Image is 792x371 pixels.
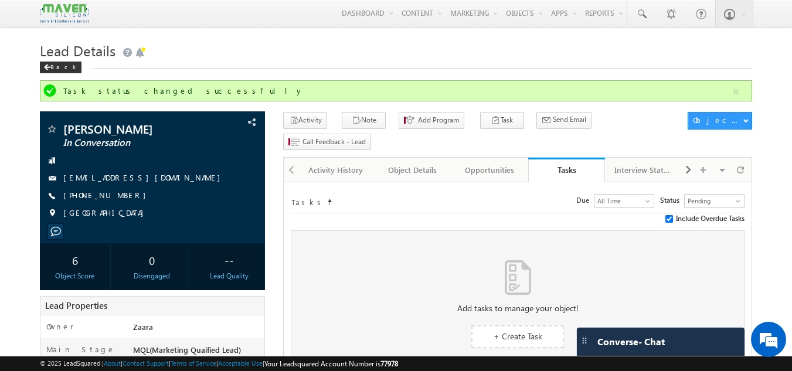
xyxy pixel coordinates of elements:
label: Main Stage [46,344,115,355]
button: Add Program [399,112,464,129]
span: + Create Task [494,331,542,342]
div: Activity History [307,163,364,177]
a: Object Details [375,158,451,182]
span: Lead Properties [45,299,107,311]
span: Status [660,195,684,206]
div: -- [196,249,261,271]
div: Back [40,62,81,73]
span: In Conversation [63,137,202,149]
div: Add tasks to manage your object! [291,303,744,314]
a: All Time [594,194,654,208]
a: About [104,359,121,367]
div: Opportunities [461,163,518,177]
div: Disengaged [120,271,185,281]
span: 77978 [380,359,398,368]
span: [PERSON_NAME] [63,123,202,135]
div: 0 [120,249,185,271]
span: Pending [685,196,741,206]
span: Call Feedback - Lead [302,137,366,147]
div: Task status changed successfully [63,86,732,96]
div: 6 [43,249,108,271]
a: Acceptable Use [218,359,263,367]
label: Owner [46,321,74,332]
span: [GEOGRAPHIC_DATA] [63,207,149,219]
img: Custom Logo [40,3,89,23]
a: Terms of Service [171,359,216,367]
span: Zaara [133,322,153,332]
span: Due [576,195,594,206]
a: Contact Support [123,359,169,367]
img: No data found [505,260,531,295]
span: Lead Details [40,41,115,60]
a: Opportunities [451,158,528,182]
button: Call Feedback - Lead [283,134,371,151]
div: Object Actions [693,115,743,125]
a: [EMAIL_ADDRESS][DOMAIN_NAME] [63,172,226,182]
button: Activity [283,112,327,129]
span: Send Email [553,114,586,125]
div: Object Score [43,271,108,281]
span: Converse - Chat [597,336,665,347]
div: Object Details [384,163,441,177]
a: Back [40,61,87,71]
a: Interview Status [605,158,682,182]
span: Your Leadsquared Account Number is [264,359,398,368]
a: Tasks [528,158,605,182]
div: Lead Quality [196,271,261,281]
a: Pending [684,194,745,208]
img: carter-drag [580,336,589,345]
button: Task [480,112,524,129]
span: © 2025 LeadSquared | | | | | [40,358,398,369]
button: Send Email [536,112,592,129]
span: [PHONE_NUMBER] [63,190,152,202]
span: Add Program [418,115,459,125]
td: Tasks [291,194,326,208]
span: Include Overdue Tasks [676,213,745,224]
span: All Time [594,196,651,206]
button: Note [342,112,386,129]
div: Tasks [537,164,596,175]
div: Interview Status [614,163,671,177]
div: MQL(Marketing Quaified Lead) [130,344,265,360]
a: Activity History [298,158,375,182]
button: Object Actions [688,112,752,130]
span: Sort Timeline [327,195,332,205]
